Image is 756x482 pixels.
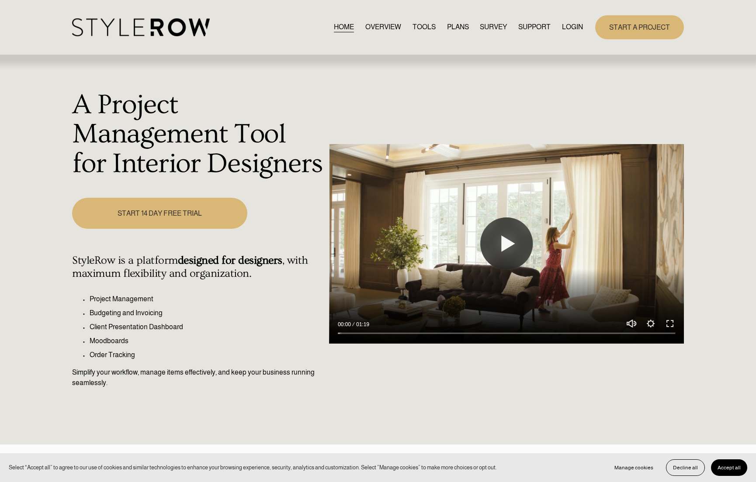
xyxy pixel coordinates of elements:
[72,254,324,280] h4: StyleRow is a platform , with maximum flexibility and organization.
[666,459,705,476] button: Decline all
[178,254,282,267] strong: designed for designers
[72,90,324,179] h1: A Project Management Tool for Interior Designers
[90,336,324,346] p: Moodboards
[90,350,324,360] p: Order Tracking
[90,322,324,332] p: Client Presentation Dashboard
[480,217,533,270] button: Play
[562,21,583,33] a: LOGIN
[673,465,698,471] span: Decline all
[365,21,401,33] a: OVERVIEW
[9,463,497,472] p: Select “Accept all” to agree to our use of cookies and similar technologies to enhance your brows...
[72,367,324,388] p: Simplify your workflow, manage items effectively, and keep your business running seamlessly.
[480,21,507,33] a: SURVEY
[338,330,675,336] input: Seek
[614,465,653,471] span: Manage cookies
[718,465,741,471] span: Accept all
[90,308,324,318] p: Budgeting and Invoicing
[72,198,247,229] a: START 14 DAY FREE TRIAL
[413,21,436,33] a: TOOLS
[595,15,684,39] a: START A PROJECT
[90,294,324,304] p: Project Management
[518,22,551,32] span: SUPPORT
[518,21,551,33] a: folder dropdown
[447,21,469,33] a: PLANS
[334,21,354,33] a: HOME
[711,459,747,476] button: Accept all
[338,320,353,329] div: Current time
[72,18,210,36] img: StyleRow
[608,459,660,476] button: Manage cookies
[353,320,371,329] div: Duration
